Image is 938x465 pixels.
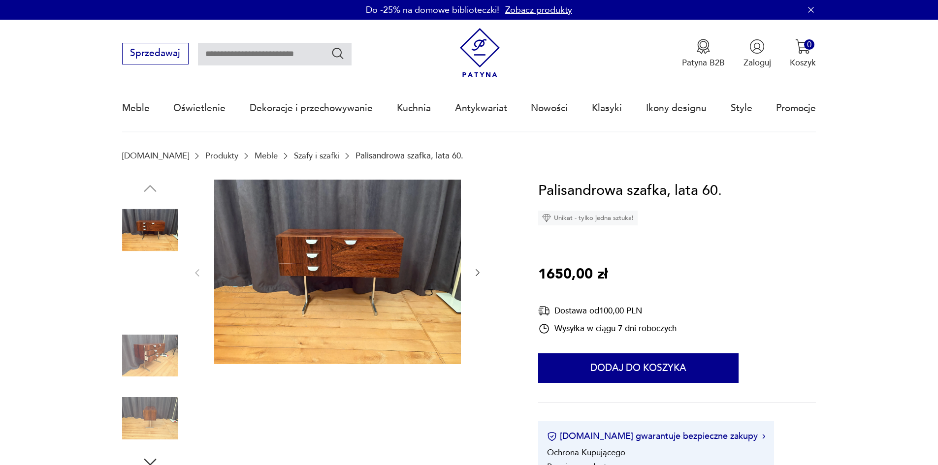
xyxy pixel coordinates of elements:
[331,46,345,61] button: Szukaj
[790,57,816,68] p: Koszyk
[173,86,226,131] a: Oświetlenie
[538,211,638,225] div: Unikat - tylko jedna sztuka!
[749,39,765,54] img: Ikonka użytkownika
[795,39,810,54] img: Ikona koszyka
[646,86,707,131] a: Ikony designu
[744,57,771,68] p: Zaloguj
[214,180,461,365] img: Zdjęcie produktu Palisandrowa szafka, lata 60.
[356,151,463,160] p: Palisandrowa szafka, lata 60.
[366,4,499,16] p: Do -25% na domowe biblioteczki!
[122,265,178,321] img: Zdjęcie produktu Palisandrowa szafka, lata 60.
[547,432,557,441] img: Ikona certyfikatu
[762,434,765,439] img: Ikona strzałki w prawo
[122,328,178,384] img: Zdjęcie produktu Palisandrowa szafka, lata 60.
[205,151,238,160] a: Produkty
[804,39,814,50] div: 0
[531,86,568,131] a: Nowości
[538,180,722,202] h1: Palisandrowa szafka, lata 60.
[122,50,189,58] a: Sprzedawaj
[505,4,572,16] a: Zobacz produkty
[538,305,550,317] img: Ikona dostawy
[122,151,189,160] a: [DOMAIN_NAME]
[122,43,189,64] button: Sprzedawaj
[538,353,739,383] button: Dodaj do koszyka
[744,39,771,68] button: Zaloguj
[542,214,551,222] img: Ikona diamentu
[122,202,178,258] img: Zdjęcie produktu Palisandrowa szafka, lata 60.
[455,28,505,78] img: Patyna - sklep z meblami i dekoracjami vintage
[538,263,608,286] p: 1650,00 zł
[122,390,178,446] img: Zdjęcie produktu Palisandrowa szafka, lata 60.
[790,39,816,68] button: 0Koszyk
[696,39,711,54] img: Ikona medalu
[547,447,625,458] li: Ochrona Kupującego
[682,57,725,68] p: Patyna B2B
[776,86,816,131] a: Promocje
[397,86,431,131] a: Kuchnia
[682,39,725,68] a: Ikona medaluPatyna B2B
[547,430,765,442] button: [DOMAIN_NAME] gwarantuje bezpieczne zakupy
[592,86,622,131] a: Klasyki
[294,151,339,160] a: Szafy i szafki
[682,39,725,68] button: Patyna B2B
[250,86,373,131] a: Dekoracje i przechowywanie
[455,86,507,131] a: Antykwariat
[731,86,752,131] a: Style
[538,305,677,317] div: Dostawa od 100,00 PLN
[538,323,677,335] div: Wysyłka w ciągu 7 dni roboczych
[122,86,150,131] a: Meble
[255,151,278,160] a: Meble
